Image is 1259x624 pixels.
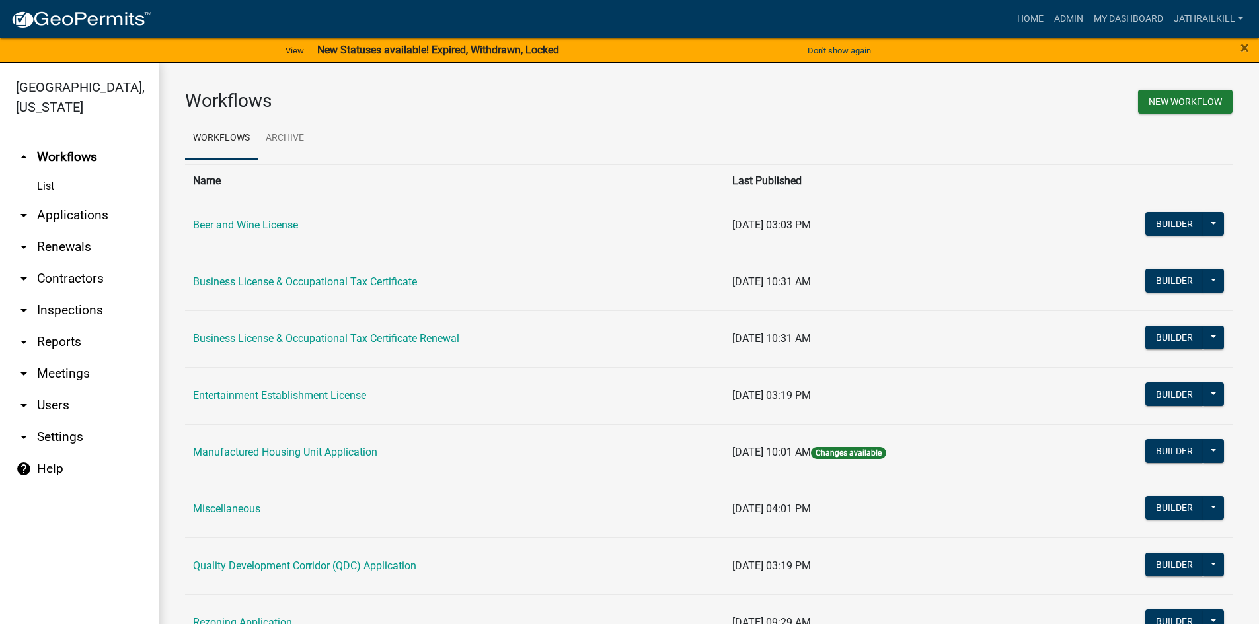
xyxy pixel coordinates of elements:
button: Builder [1145,553,1203,576]
a: View [280,40,309,61]
a: Archive [258,118,312,160]
button: Builder [1145,496,1203,520]
span: [DATE] 03:19 PM [732,559,811,572]
i: arrow_drop_down [16,302,32,318]
a: Admin [1049,7,1088,32]
a: Business License & Occupational Tax Certificate [193,275,417,288]
span: [DATE] 04:01 PM [732,503,811,515]
a: Manufactured Housing Unit Application [193,446,377,458]
strong: New Statuses available! Expired, Withdrawn, Locked [317,44,559,56]
i: arrow_drop_down [16,207,32,223]
i: help [16,461,32,477]
button: New Workflow [1138,90,1233,114]
span: Changes available [811,447,886,459]
i: arrow_drop_up [16,149,32,165]
span: [DATE] 03:19 PM [732,389,811,401]
a: Business License & Occupational Tax Certificate Renewal [193,332,459,345]
i: arrow_drop_down [16,398,32,413]
a: Miscellaneous [193,503,260,515]
button: Builder [1145,326,1203,349]
i: arrow_drop_down [16,429,32,445]
span: [DATE] 03:03 PM [732,219,811,231]
button: Close [1240,40,1249,55]
i: arrow_drop_down [16,239,32,255]
span: [DATE] 10:31 AM [732,332,811,345]
button: Builder [1145,382,1203,406]
a: My Dashboard [1088,7,1168,32]
span: [DATE] 10:31 AM [732,275,811,288]
th: Name [185,164,724,197]
i: arrow_drop_down [16,271,32,287]
a: Beer and Wine License [193,219,298,231]
button: Don't show again [802,40,876,61]
button: Builder [1145,439,1203,463]
i: arrow_drop_down [16,366,32,382]
a: Jathrailkill [1168,7,1248,32]
span: × [1240,38,1249,57]
a: Workflows [185,118,258,160]
a: Entertainment Establishment License [193,389,366,401]
span: [DATE] 10:01 AM [732,446,811,458]
a: Quality Development Corridor (QDC) Application [193,559,416,572]
th: Last Published [724,164,1049,197]
button: Builder [1145,269,1203,293]
a: Home [1012,7,1049,32]
button: Builder [1145,212,1203,236]
h3: Workflows [185,90,699,112]
i: arrow_drop_down [16,334,32,350]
